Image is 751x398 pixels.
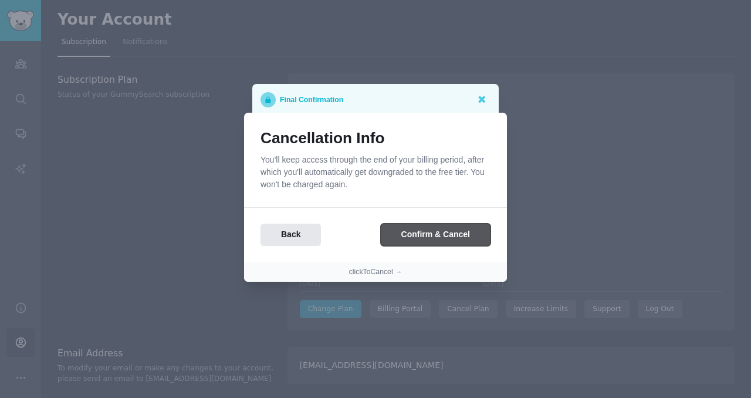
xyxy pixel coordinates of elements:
[261,224,321,247] button: Back
[381,224,490,247] button: Confirm & Cancel
[261,129,490,148] h1: Cancellation Info
[349,267,402,278] button: clickToCancel →
[280,92,343,107] p: Final Confirmation
[261,154,490,191] p: You'll keep access through the end of your billing period, after which you'll automatically get d...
